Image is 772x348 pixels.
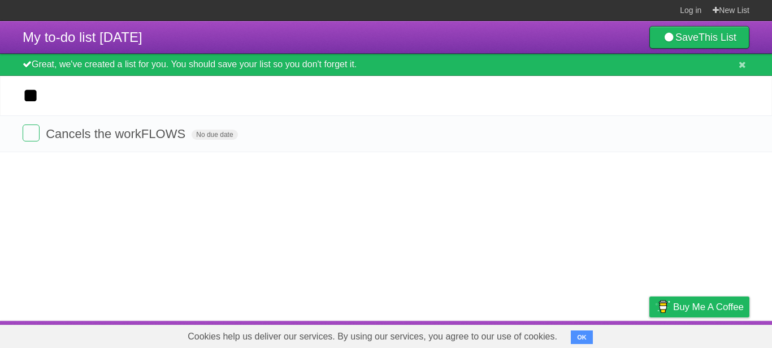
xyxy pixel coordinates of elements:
[536,324,582,345] a: Developers
[655,297,670,316] img: Buy me a coffee
[46,127,188,141] span: Cancels the workFLOWS
[192,130,237,140] span: No due date
[673,297,744,317] span: Buy me a coffee
[499,324,523,345] a: About
[571,330,593,344] button: OK
[678,324,749,345] a: Suggest a feature
[699,32,736,43] b: This List
[635,324,664,345] a: Privacy
[176,325,569,348] span: Cookies help us deliver our services. By using our services, you agree to our use of cookies.
[23,124,40,141] label: Done
[596,324,621,345] a: Terms
[649,26,749,49] a: SaveThis List
[23,29,142,45] span: My to-do list [DATE]
[649,297,749,317] a: Buy me a coffee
